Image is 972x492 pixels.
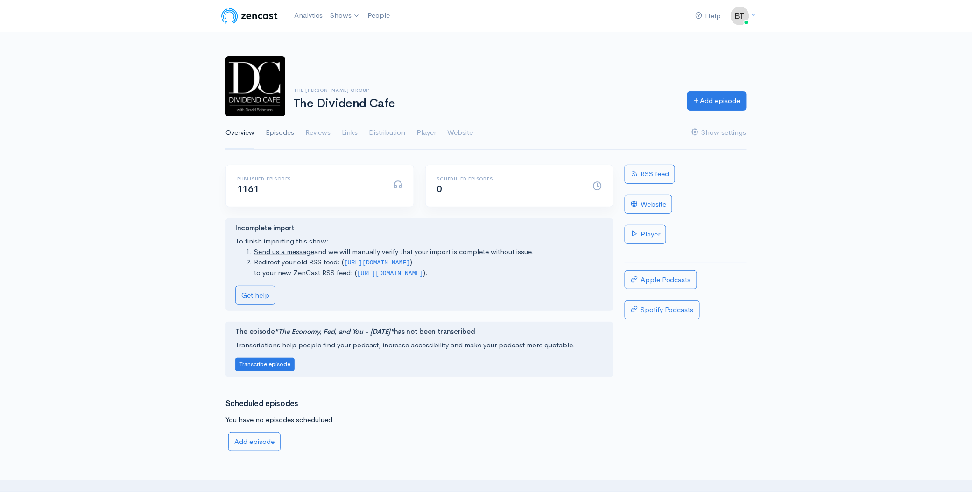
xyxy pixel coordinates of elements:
[235,358,295,371] button: Transcribe episode
[625,270,697,290] a: Apple Podcasts
[225,116,254,150] a: Overview
[235,328,604,336] h4: The episode has not been transcribed
[294,88,676,93] h6: The [PERSON_NAME] Group
[235,224,604,305] div: To finish importing this show:
[235,286,275,305] a: Get help
[275,327,394,336] i: "The Economy, Fed, and You - [DATE]"
[254,247,314,256] a: Send us a message
[266,116,294,150] a: Episodes
[237,176,382,181] h6: Published episodes
[342,116,358,150] a: Links
[625,195,672,214] a: Website
[687,91,747,111] a: Add episode
[437,183,443,195] span: 0
[344,259,410,266] code: [URL][DOMAIN_NAME]
[625,225,666,244] a: Player
[437,176,582,181] h6: Scheduled episodes
[235,340,604,351] p: Transcriptions help people find your podcast, increase accessibility and make your podcast more q...
[369,116,405,150] a: Distribution
[235,359,295,368] a: Transcribe episode
[357,270,423,277] code: [URL][DOMAIN_NAME]
[305,116,331,150] a: Reviews
[692,116,747,150] a: Show settings
[228,432,281,451] a: Add episode
[254,247,604,257] li: and we will manually verify that your import is complete without issue.
[447,116,473,150] a: Website
[220,7,279,25] img: ZenCast Logo
[625,300,700,319] a: Spotify Podcasts
[235,224,604,232] h4: Incomplete import
[225,415,613,425] p: You have no episodes schedulued
[416,116,436,150] a: Player
[364,6,394,26] a: People
[294,97,676,111] h1: The Dividend Cafe
[225,400,613,409] h3: Scheduled episodes
[237,183,259,195] span: 1161
[692,6,725,26] a: Help
[290,6,326,26] a: Analytics
[254,257,604,278] li: Redirect your old RSS feed: ( ) to your new ZenCast RSS feed: ( ).
[326,6,364,26] a: Shows
[625,165,675,184] a: RSS feed
[731,7,749,25] img: ...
